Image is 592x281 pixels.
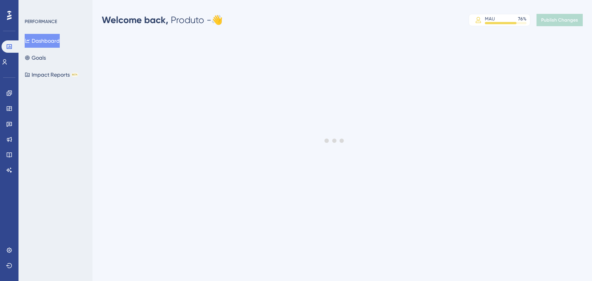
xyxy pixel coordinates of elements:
[71,73,78,77] div: BETA
[518,16,526,22] div: 76 %
[25,18,57,25] div: PERFORMANCE
[536,14,583,26] button: Publish Changes
[25,34,60,48] button: Dashboard
[541,17,578,23] span: Publish Changes
[102,14,168,25] span: Welcome back,
[25,68,78,82] button: Impact ReportsBETA
[485,16,495,22] div: MAU
[102,14,223,26] div: Produto - 👋
[25,51,46,65] button: Goals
